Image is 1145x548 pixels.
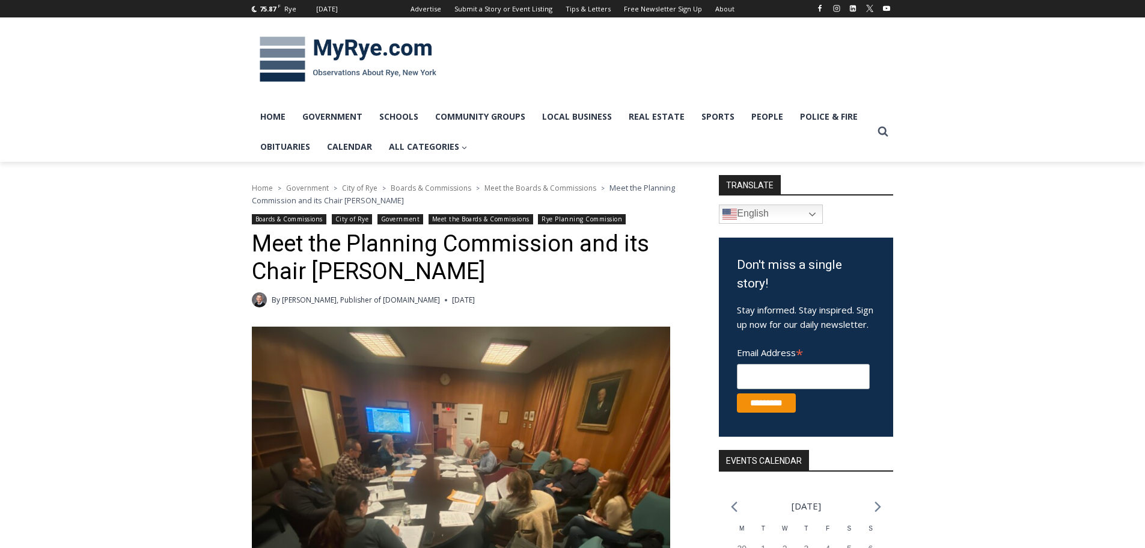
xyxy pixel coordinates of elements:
[796,524,817,543] div: Thursday
[863,1,877,16] a: X
[252,132,319,162] a: Obituaries
[294,102,371,132] a: Government
[813,1,827,16] a: Facebook
[792,102,866,132] a: Police & Fire
[774,524,796,543] div: Wednesday
[722,207,737,221] img: en
[252,230,688,285] h1: Meet the Planning Commission and its Chair [PERSON_NAME]
[875,501,881,513] a: Next month
[872,121,894,143] button: View Search Form
[380,132,476,162] a: All Categories
[427,102,534,132] a: Community Groups
[753,524,774,543] div: Tuesday
[719,175,781,194] strong: TRANSLATE
[829,1,844,16] a: Instagram
[452,294,475,306] time: [DATE]
[252,28,444,91] img: MyRye.com
[782,525,787,532] span: W
[804,525,808,532] span: T
[601,184,605,192] span: >
[382,184,386,192] span: >
[693,102,743,132] a: Sports
[737,256,875,294] h3: Don't miss a single story!
[252,292,267,307] a: Author image
[272,294,280,306] span: By
[377,214,423,224] a: Government
[278,184,281,192] span: >
[334,184,337,192] span: >
[319,132,380,162] a: Calendar
[620,102,693,132] a: Real Estate
[252,102,872,162] nav: Primary Navigation
[869,525,873,532] span: S
[476,184,480,192] span: >
[739,525,744,532] span: M
[737,303,875,331] p: Stay informed. Stay inspired. Sign up now for our daily newsletter.
[332,214,373,224] a: City of Rye
[719,205,823,224] a: English
[719,450,809,470] h2: Events Calendar
[538,214,626,224] a: Rye Planning Commission
[817,524,838,543] div: Friday
[743,102,792,132] a: People
[484,183,596,193] a: Meet the Boards & Commissions
[860,524,882,543] div: Sunday
[391,183,471,193] a: Boards & Commissions
[534,102,620,132] a: Local Business
[826,525,829,532] span: F
[278,2,281,9] span: F
[879,1,894,16] a: YouTube
[284,4,296,14] div: Rye
[371,102,427,132] a: Schools
[252,182,688,206] nav: Breadcrumbs
[252,214,327,224] a: Boards & Commissions
[342,183,377,193] a: City of Rye
[282,295,440,305] a: [PERSON_NAME], Publisher of [DOMAIN_NAME]
[389,140,468,153] span: All Categories
[847,525,851,532] span: S
[792,498,821,514] li: [DATE]
[252,183,273,193] a: Home
[731,524,753,543] div: Monday
[429,214,533,224] a: Meet the Boards & Commissions
[316,4,338,14] div: [DATE]
[838,524,860,543] div: Saturday
[731,501,737,513] a: Previous month
[260,4,276,13] span: 75.87
[252,182,675,205] span: Meet the Planning Commission and its Chair [PERSON_NAME]
[846,1,860,16] a: Linkedin
[286,183,329,193] a: Government
[252,102,294,132] a: Home
[737,340,870,362] label: Email Address
[762,525,765,532] span: T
